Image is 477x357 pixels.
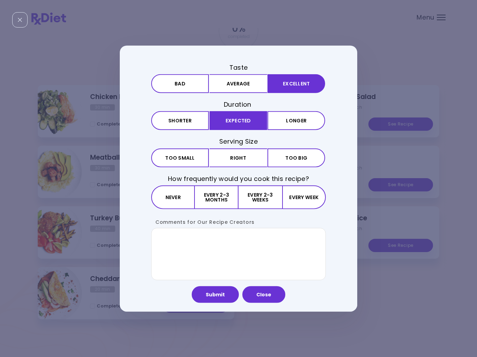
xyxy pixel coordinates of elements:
[151,148,209,167] button: Too small
[12,12,28,28] div: Close
[285,155,307,160] span: Too big
[151,218,255,225] label: Comments for Our Recipe Creators
[210,74,267,93] button: Average
[151,74,209,93] button: Bad
[151,100,326,109] h3: Duration
[151,174,326,183] h3: How frequently would you cook this recipe?
[242,286,285,303] button: Close
[195,185,239,209] button: Every 2-3 months
[151,137,326,146] h3: Serving Size
[210,148,267,167] button: Right
[239,185,282,209] button: Every 2-3 weeks
[267,111,325,130] button: Longer
[282,185,326,209] button: Every week
[192,286,239,303] button: Submit
[267,148,325,167] button: Too big
[151,185,195,209] button: Never
[210,111,267,130] button: Expected
[267,74,325,93] button: Excellent
[165,155,195,160] span: Too small
[151,111,209,130] button: Shorter
[151,63,326,72] h3: Taste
